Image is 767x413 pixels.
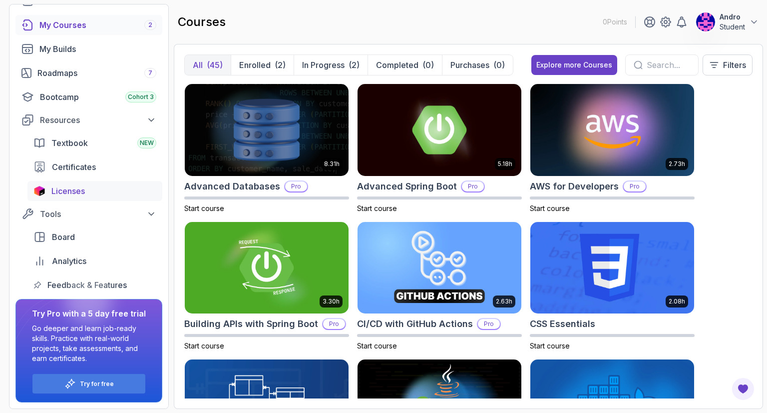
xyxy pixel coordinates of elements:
button: Enrolled(2) [231,55,294,75]
div: My Builds [39,43,156,55]
span: 2 [148,21,152,29]
span: Licenses [51,185,85,197]
span: Certificates [52,161,96,173]
a: board [27,227,162,247]
a: roadmaps [15,63,162,83]
p: 5.18h [498,160,512,168]
a: courses [15,15,162,35]
p: All [193,59,203,71]
img: CI/CD with GitHub Actions card [358,222,521,314]
p: 2.63h [496,297,512,305]
a: builds [15,39,162,59]
p: Pro [323,319,345,329]
button: Completed(0) [368,55,442,75]
h2: CSS Essentials [530,317,595,331]
p: Pro [624,181,646,191]
div: (2) [275,59,286,71]
span: Start course [184,204,224,212]
p: Purchases [450,59,489,71]
button: In Progress(2) [294,55,368,75]
p: Pro [285,181,307,191]
button: Try for free [32,373,146,394]
button: Purchases(0) [442,55,513,75]
div: Tools [40,208,156,220]
button: Filters [703,54,753,75]
img: jetbrains icon [33,186,45,196]
button: user profile imageAndroStudent [696,12,759,32]
div: Explore more Courses [536,60,612,70]
h2: Advanced Databases [184,179,280,193]
h2: CI/CD with GitHub Actions [357,317,473,331]
p: Student [720,22,745,32]
h2: AWS for Developers [530,179,619,193]
span: Textbook [51,137,88,149]
p: Pro [478,319,500,329]
h2: Building APIs with Spring Boot [184,317,318,331]
span: NEW [140,139,154,147]
a: feedback [27,275,162,295]
p: Pro [462,181,484,191]
div: (0) [422,59,434,71]
img: Advanced Spring Boot card [358,84,521,176]
p: 8.31h [324,160,340,168]
p: Filters [723,59,746,71]
div: (2) [349,59,360,71]
span: Board [52,231,75,243]
p: In Progress [302,59,345,71]
img: AWS for Developers card [530,84,694,176]
img: Advanced Databases card [185,84,349,176]
div: Resources [40,114,156,126]
a: certificates [27,157,162,177]
p: Go deeper and learn job-ready skills. Practice with real-world projects, take assessments, and ea... [32,323,146,363]
div: Roadmaps [37,67,156,79]
button: Open Feedback Button [731,377,755,401]
p: 2.08h [669,297,685,305]
button: Explore more Courses [531,55,617,75]
a: analytics [27,251,162,271]
p: 0 Points [603,17,627,27]
span: Start course [357,204,397,212]
h2: courses [178,14,226,30]
span: 7 [148,69,152,77]
button: All(45) [185,55,231,75]
div: (45) [207,59,223,71]
img: CSS Essentials card [530,222,694,314]
span: Start course [530,341,570,350]
a: licenses [27,181,162,201]
p: Andro [720,12,745,22]
p: Completed [376,59,418,71]
a: bootcamp [15,87,162,107]
input: Search... [647,59,690,71]
span: Start course [357,341,397,350]
span: Analytics [52,255,86,267]
div: My Courses [39,19,156,31]
img: Building APIs with Spring Boot card [185,222,349,314]
img: user profile image [696,12,715,31]
p: 3.30h [323,297,340,305]
span: Start course [530,204,570,212]
p: Enrolled [239,59,271,71]
p: 2.73h [669,160,685,168]
span: Cohort 3 [128,93,154,101]
a: textbook [27,133,162,153]
div: Bootcamp [40,91,156,103]
button: Tools [15,205,162,223]
span: Feedback & Features [47,279,127,291]
span: Start course [184,341,224,350]
a: Try for free [80,380,114,388]
h2: Advanced Spring Boot [357,179,457,193]
button: Resources [15,111,162,129]
div: (0) [493,59,505,71]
